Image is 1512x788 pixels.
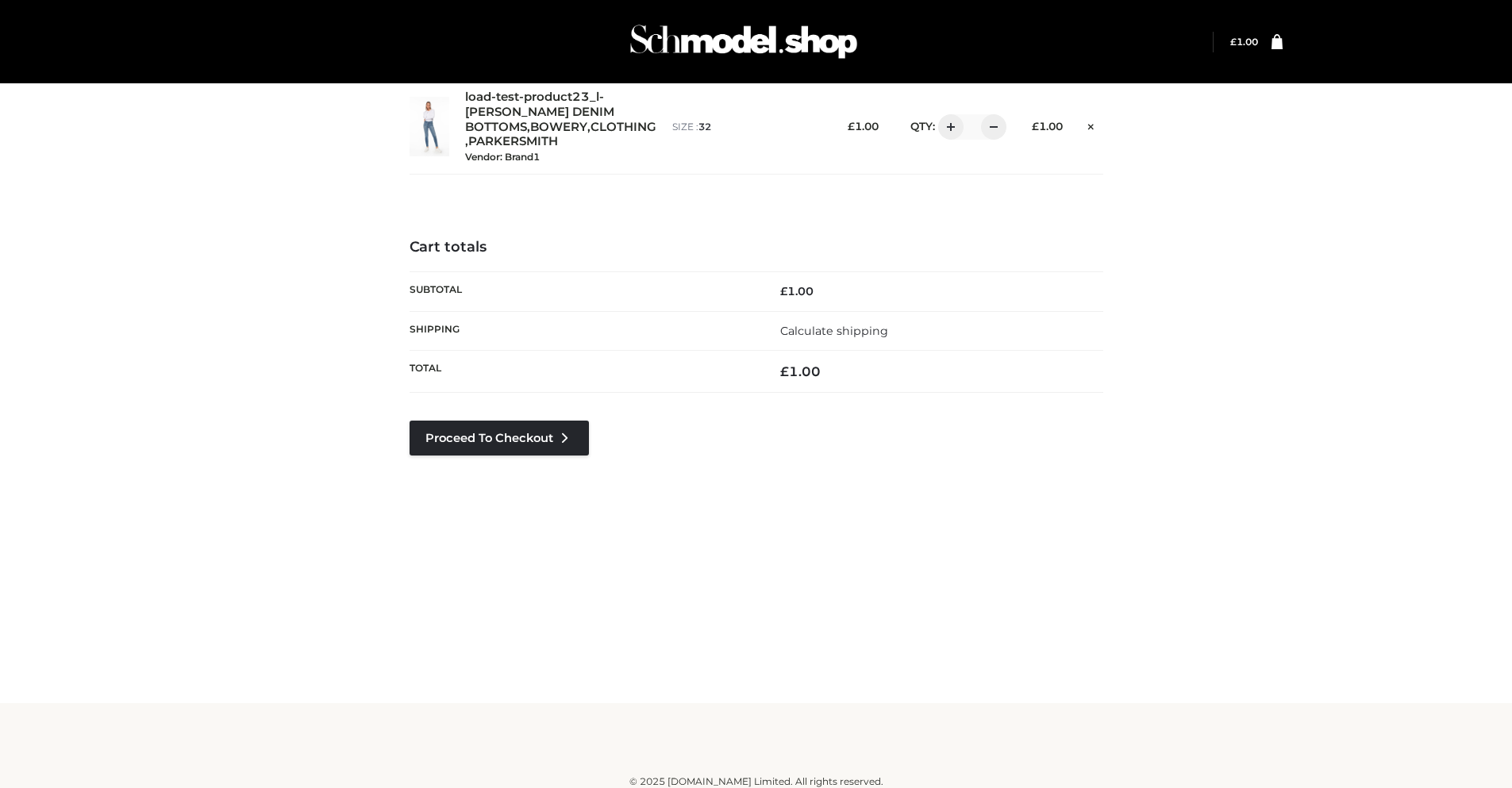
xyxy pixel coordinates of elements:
a: BOTTOMS [465,120,527,135]
p: size : [672,120,816,134]
a: Calculate shipping [780,324,888,338]
img: Schmodel Admin 964 [625,10,863,73]
a: Remove this item [1079,115,1102,136]
span: £ [1032,120,1039,133]
bdi: 1.00 [1230,36,1258,48]
bdi: 1.00 [1032,120,1063,133]
small: Vendor: Brand1 [465,151,540,163]
bdi: 1.00 [780,284,814,298]
a: CLOTHING [591,120,656,135]
h4: Cart totals [410,239,1103,256]
div: , , , [465,90,656,164]
th: Total [410,350,756,392]
span: £ [780,363,789,379]
bdi: 1.00 [780,363,821,379]
a: BOWERY [530,120,587,135]
bdi: 1.00 [848,120,879,133]
a: PARKERSMITH [468,134,558,149]
span: £ [1230,36,1237,48]
span: 32 [698,121,711,133]
th: Subtotal [410,272,756,311]
a: Proceed to Checkout [410,421,589,456]
a: load-test-product23_l-[PERSON_NAME] DENIM [465,90,637,120]
span: £ [848,120,855,133]
a: £1.00 [1230,36,1258,48]
span: £ [780,284,787,298]
th: Shipping [410,311,756,350]
div: QTY: [895,114,1001,140]
img: load-test-product23_l-PARKER SMITH DENIM - 32 [410,97,449,156]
